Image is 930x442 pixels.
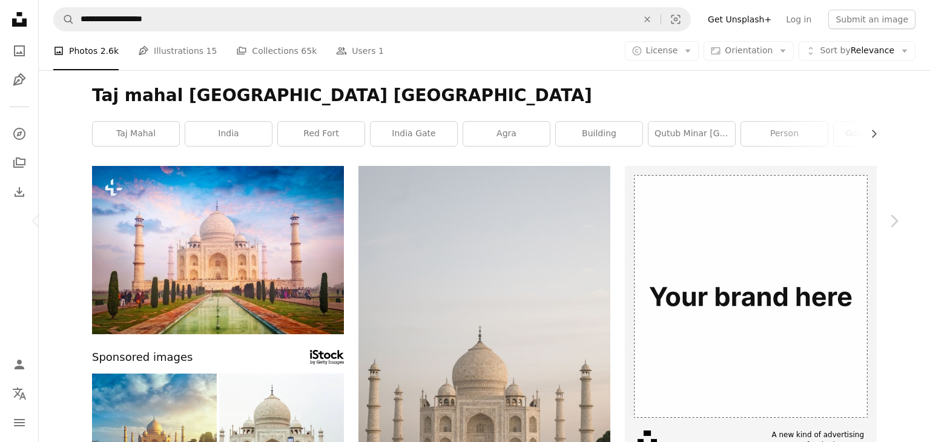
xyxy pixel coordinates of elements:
button: scroll list to the right [863,122,877,146]
a: building [556,122,642,146]
img: file-1635990775102-c9800842e1cdimage [625,166,877,418]
button: License [625,41,699,61]
a: Illustrations 15 [138,31,217,70]
a: Photos [7,39,31,63]
a: Users 1 [336,31,384,70]
a: india gate [371,122,457,146]
img: Taj Mahal. Indian Symbol and famous tourist destination - India travel background. Agra, India [92,166,344,334]
a: agra [463,122,550,146]
a: Collections [7,151,31,175]
button: Language [7,381,31,406]
button: Search Unsplash [54,8,74,31]
button: Menu [7,411,31,435]
a: a large white building with a fountain in front of it [358,349,610,360]
button: Submit an image [828,10,915,29]
a: Collections 65k [236,31,317,70]
span: Orientation [725,45,773,55]
span: Relevance [820,45,894,57]
a: golden temple [834,122,920,146]
span: 1 [378,44,384,58]
a: india [185,122,272,146]
button: Sort byRelevance [799,41,915,61]
a: person [741,122,828,146]
button: Orientation [704,41,794,61]
a: Log in / Sign up [7,352,31,377]
button: Visual search [661,8,690,31]
a: Next [857,163,930,279]
span: 15 [206,44,217,58]
button: Clear [634,8,661,31]
a: Taj Mahal. Indian Symbol and famous tourist destination - India travel background. Agra, India [92,244,344,255]
a: qutub minar [GEOGRAPHIC_DATA] [648,122,735,146]
form: Find visuals sitewide [53,7,691,31]
a: red fort [278,122,364,146]
a: taj mahal [93,122,179,146]
a: Get Unsplash+ [701,10,779,29]
span: 65k [301,44,317,58]
a: Illustrations [7,68,31,92]
span: Sponsored images [92,349,193,366]
a: Explore [7,122,31,146]
span: Sort by [820,45,850,55]
span: License [646,45,678,55]
a: Log in [779,10,819,29]
h1: Taj mahal [GEOGRAPHIC_DATA] [GEOGRAPHIC_DATA] [92,85,877,107]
